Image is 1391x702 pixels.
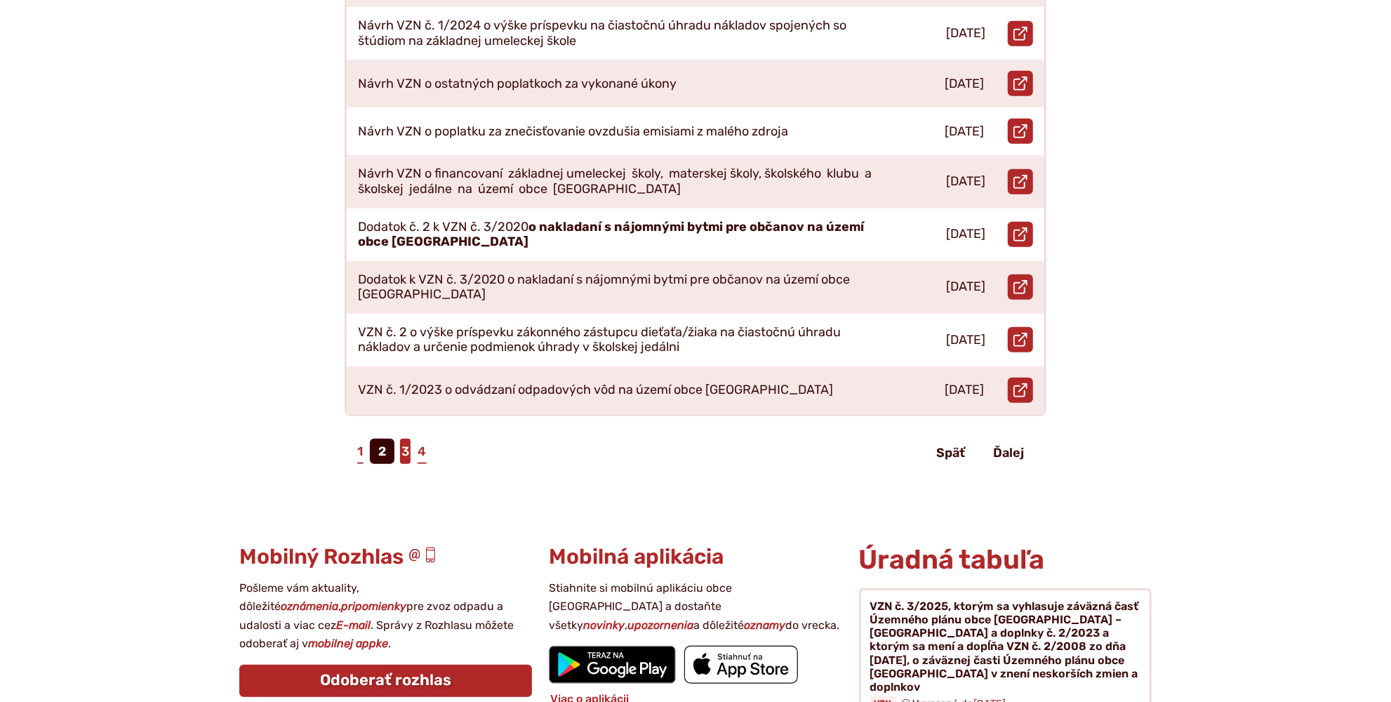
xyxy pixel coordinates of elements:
[549,579,841,635] p: Stiahnite si mobilnú aplikáciu obce [GEOGRAPHIC_DATA] a dostaňte všetky , a dôležité do vrecka.
[358,325,880,355] p: VZN č. 2 o výške príspevku zákonného zástupcu dieťaťa/žiaka na čiastočnú úhradu nákladov a určeni...
[358,220,880,250] p: Dodatok č. 2 k VZN č. 3/2020
[549,646,676,684] img: Prejsť na mobilnú aplikáciu Sekule v službe Google Play
[859,545,1152,575] h2: Úradná tabuľa
[358,219,864,250] strong: o nakladaní s nájomnými bytmi pre občanov na území obce [GEOGRAPHIC_DATA]
[945,77,984,92] p: [DATE]
[370,439,394,464] span: 2
[946,333,985,348] p: [DATE]
[356,439,364,464] a: 1
[336,618,371,632] strong: E-mail
[627,618,693,632] strong: upozornenia
[936,445,965,461] span: Späť
[358,166,880,197] p: Návrh VZN o financovaní základnej umeleckej školy, materskej školy, školského klubu a školskej je...
[358,77,677,92] p: Návrh VZN o ostatných poplatkoch za vykonané úkony
[358,18,880,48] p: Návrh VZN č. 1/2024 o výške príspevku na čiastočnú úhradu nákladov spojených so štúdiom na základ...
[945,124,984,140] p: [DATE]
[946,279,985,295] p: [DATE]
[239,579,532,654] p: Pošleme vám aktuality, dôležité , pre zvoz odpadu a udalosti a viac cez . Správy z Rozhlasu môžet...
[549,545,841,569] h3: Mobilná aplikácia
[416,439,427,464] a: 4
[946,26,985,41] p: [DATE]
[925,440,976,465] a: Späť
[281,600,338,613] strong: oznámenia
[945,383,984,398] p: [DATE]
[993,445,1024,461] span: Ďalej
[946,227,985,242] p: [DATE]
[684,646,798,684] img: Prejsť na mobilnú aplikáciu Sekule v App Store
[308,637,388,650] strong: mobilnej appke
[583,618,625,632] strong: novinky
[982,440,1035,465] a: Ďalej
[400,439,411,464] a: 3
[358,272,880,303] p: Dodatok k VZN č. 3/2020 o nakladaní s nájomnými bytmi pre občanov na území obce [GEOGRAPHIC_DATA]
[341,600,406,613] strong: pripomienky
[239,545,532,569] h3: Mobilný Rozhlas
[744,618,785,632] strong: oznamy
[358,383,833,398] p: VZN č. 1/2023 o odvádzaní odpadových vôd na území obce [GEOGRAPHIC_DATA]
[239,665,532,697] a: Odoberať rozhlas
[946,174,985,190] p: [DATE]
[358,124,788,140] p: Návrh VZN o poplatku za znečisťovanie ovzdušia emisiami z malého zdroja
